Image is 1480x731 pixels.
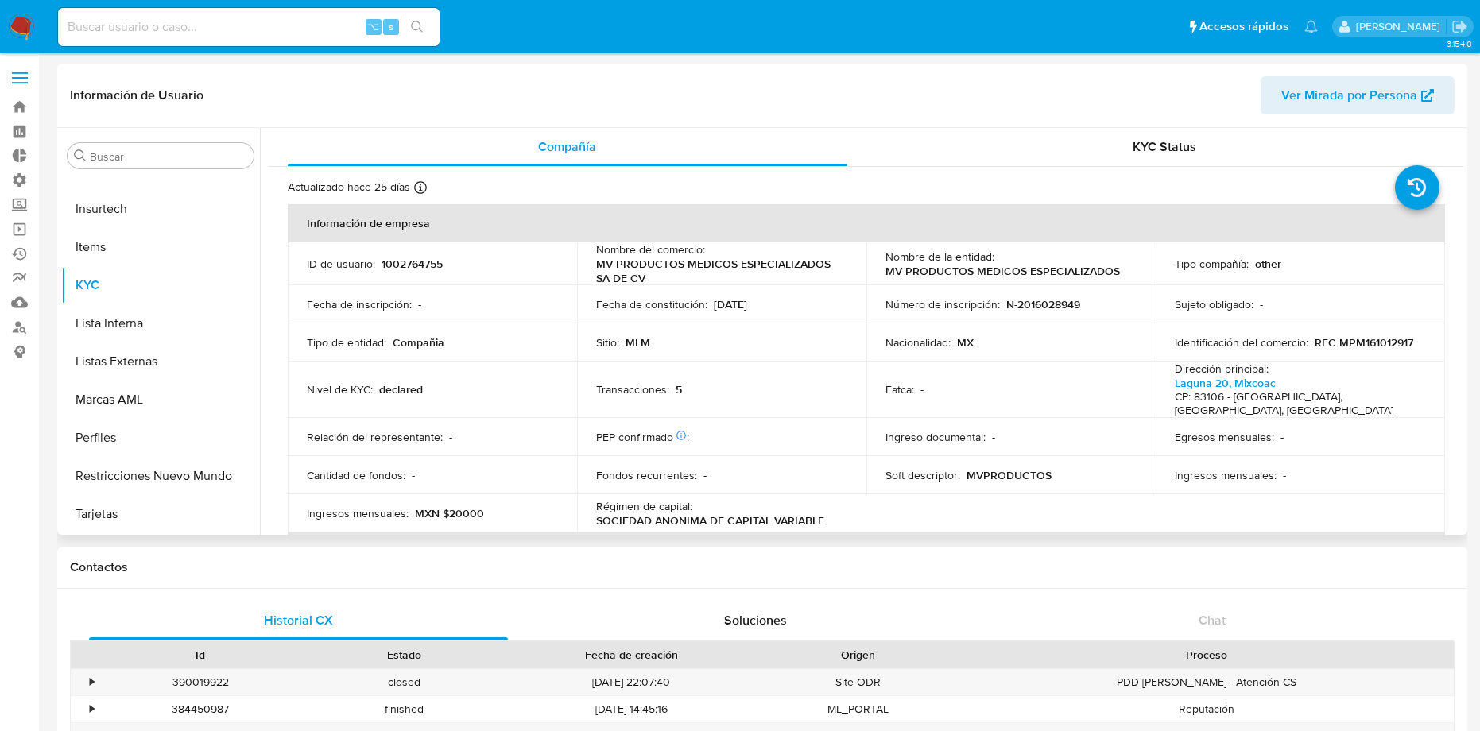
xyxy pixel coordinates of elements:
p: Fatca : [885,382,914,396]
h4: CP: 83106 - [GEOGRAPHIC_DATA], [GEOGRAPHIC_DATA], [GEOGRAPHIC_DATA] [1175,390,1420,418]
div: [DATE] 22:07:40 [506,669,756,695]
a: Notificaciones [1304,20,1318,33]
p: Fecha de inscripción : [307,297,412,311]
input: Buscar [90,149,247,164]
div: Site ODR [756,669,960,695]
button: search-icon [401,16,433,38]
div: ML_PORTAL [756,696,960,722]
p: RFC MPM161012917 [1315,335,1413,350]
span: s [389,19,393,34]
p: Fondos recurrentes : [596,468,697,482]
p: N-2016028949 [1006,297,1080,311]
div: [DATE] 14:45:16 [506,696,756,722]
div: 384450987 [99,696,303,722]
p: Tipo compañía : [1175,257,1249,271]
p: [DATE] [714,297,747,311]
p: Compañia [393,335,444,350]
div: finished [303,696,507,722]
p: Cantidad de fondos : [307,468,405,482]
div: Estado [314,647,496,663]
div: PDD [PERSON_NAME] - Atención CS [960,669,1454,695]
p: Egresos mensuales : [1175,430,1274,444]
p: Ingresos mensuales : [1175,468,1277,482]
p: Nombre de la entidad : [885,249,994,264]
button: Listas Externas [61,342,260,381]
a: Laguna 20, Mixcoac [1175,375,1276,391]
span: ⌥ [367,19,379,34]
button: Lista Interna [61,304,260,342]
p: Sitio : [596,335,619,350]
p: Sujeto obligado : [1175,297,1253,311]
a: Salir [1451,18,1468,35]
div: 390019922 [99,669,303,695]
p: ID de usuario : [307,257,375,271]
h1: Información de Usuario [70,87,203,103]
div: Origen [767,647,949,663]
p: Número de inscripción : [885,297,1000,311]
div: Id [110,647,292,663]
p: Identificación del comercio : [1175,335,1308,350]
p: Tipo de entidad : [307,335,386,350]
p: - [412,468,415,482]
button: Restricciones Nuevo Mundo [61,457,260,495]
p: declared [379,382,423,396]
p: MVPRODUCTOS [967,468,1052,482]
p: - [418,297,421,311]
p: - [449,430,452,444]
span: Accesos rápidos [1199,18,1288,35]
button: Ver Mirada por Persona [1261,76,1455,114]
p: other [1255,257,1281,271]
p: Ingreso documental : [885,430,986,444]
div: Fecha de creación [517,647,745,663]
p: MX [957,335,974,350]
p: SOCIEDAD ANONIMA DE CAPITAL VARIABLE [596,513,824,528]
p: giuliana.competiello@mercadolibre.com [1356,19,1446,34]
div: Proceso [971,647,1443,663]
button: KYC [61,266,260,304]
p: - [1280,430,1284,444]
h1: Contactos [70,559,1455,575]
button: Buscar [74,149,87,162]
p: - [1283,468,1286,482]
span: Historial CX [264,611,333,629]
span: KYC Status [1133,137,1196,156]
div: Reputación [960,696,1454,722]
p: - [703,468,707,482]
div: • [90,675,94,690]
p: Dirección principal : [1175,362,1269,376]
p: Soft descriptor : [885,468,960,482]
p: Régimen de capital : [596,499,692,513]
button: Marcas AML [61,381,260,419]
span: Soluciones [724,611,787,629]
button: Perfiles [61,419,260,457]
span: Chat [1199,611,1226,629]
p: Ingresos mensuales : [307,506,409,520]
p: Relación del representante : [307,430,443,444]
p: PEP confirmado : [596,430,689,444]
p: Nacionalidad : [885,335,951,350]
p: - [992,430,995,444]
p: Nivel de KYC : [307,382,373,396]
th: Datos de contacto [288,532,1445,570]
p: MLM [626,335,650,350]
p: Fecha de constitución : [596,297,707,311]
span: Ver Mirada por Persona [1281,76,1417,114]
p: - [1260,297,1263,311]
p: Actualizado hace 25 días [288,180,410,195]
button: Items [61,228,260,266]
button: Insurtech [61,190,260,228]
input: Buscar usuario o caso... [58,17,440,37]
span: Compañía [538,137,596,156]
p: - [920,382,924,396]
div: • [90,702,94,717]
p: MV PRODUCTOS MEDICOS ESPECIALIZADOS SA DE CV [596,257,841,285]
p: 1002764755 [382,257,443,271]
p: MV PRODUCTOS MEDICOS ESPECIALIZADOS [885,264,1120,278]
p: Nombre del comercio : [596,242,705,257]
p: 5 [676,382,682,396]
th: Información de empresa [288,204,1445,242]
div: closed [303,669,507,695]
p: Transacciones : [596,382,669,396]
p: MXN $20000 [415,506,484,520]
button: Tarjetas [61,495,260,533]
